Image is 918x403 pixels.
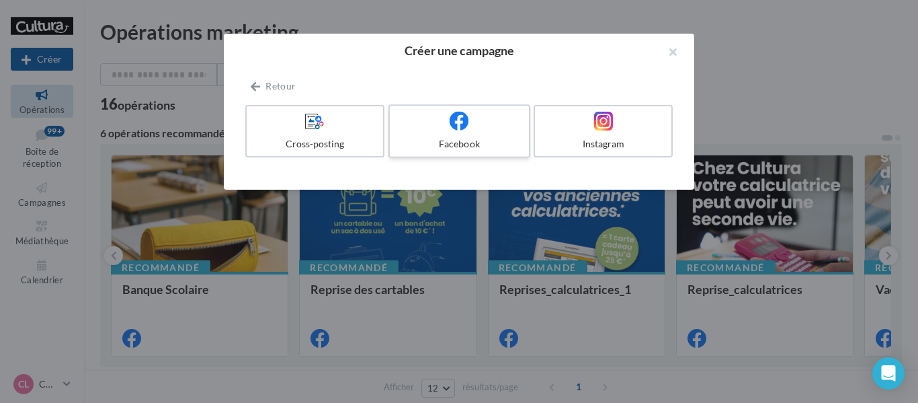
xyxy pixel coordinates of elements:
div: Instagram [540,137,666,151]
button: Retour [245,78,301,94]
div: Facebook [395,137,523,151]
div: Cross-posting [252,137,378,151]
h2: Créer une campagne [245,44,673,57]
div: Open Intercom Messenger [872,357,905,390]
